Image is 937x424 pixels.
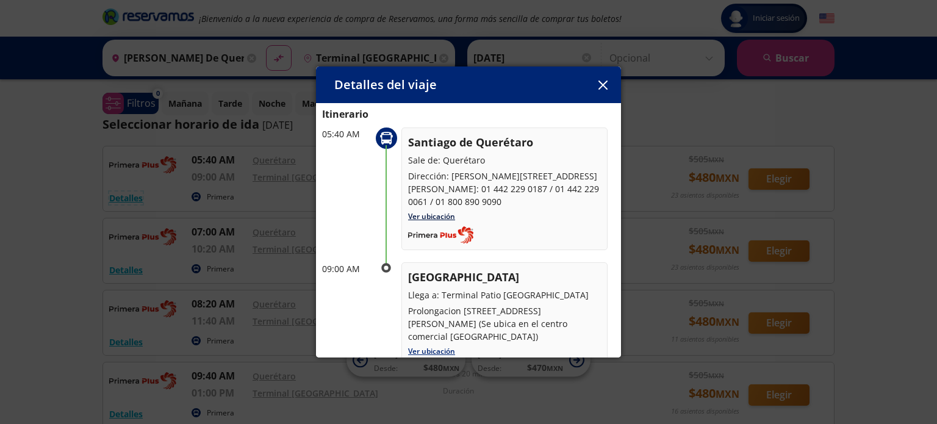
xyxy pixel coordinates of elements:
[408,211,455,221] a: Ver ubicación
[408,346,455,356] a: Ver ubicación
[408,304,601,343] p: Prolongacion [STREET_ADDRESS][PERSON_NAME] (Se ubica en el centro comercial [GEOGRAPHIC_DATA])
[408,289,601,301] p: Llega a: Terminal Patio [GEOGRAPHIC_DATA]
[408,226,473,243] img: Completo_color__1_.png
[322,128,371,140] p: 05:40 AM
[408,269,601,286] p: [GEOGRAPHIC_DATA]
[322,107,615,121] p: Itinerario
[408,134,601,151] p: Santiago de Querétaro
[408,170,601,208] p: Dirección: [PERSON_NAME][STREET_ADDRESS][PERSON_NAME]: 01 442 229 0187 / 01 442 229 0061 / 01 800...
[408,154,601,167] p: Sale de: Querétaro
[322,262,371,275] p: 09:00 AM
[334,76,437,94] p: Detalles del viaje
